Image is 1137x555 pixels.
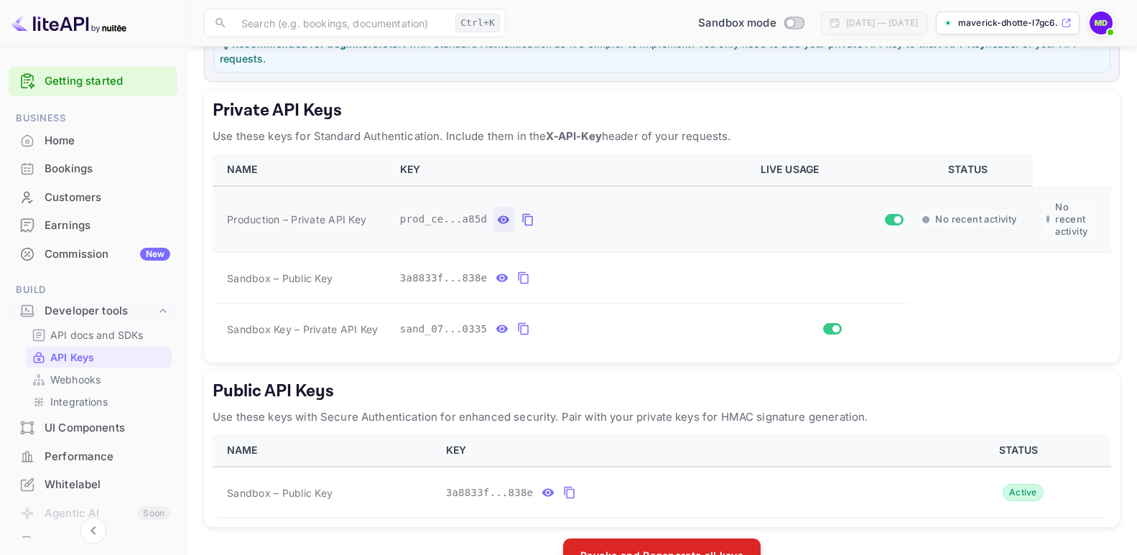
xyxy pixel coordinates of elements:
div: Integrations [26,391,172,412]
div: API docs and SDKs [26,325,172,345]
p: Use these keys for Standard Authentication. Include them in the header of your requests. [213,128,1111,145]
strong: X-API-Key [934,37,985,50]
div: Whitelabel [9,471,177,499]
div: Active [1003,484,1044,501]
img: Maverick Dhotte [1090,11,1113,34]
div: Bookings [9,155,177,183]
div: New [140,248,170,261]
a: CommissionNew [9,241,177,267]
p: Use these keys with Secure Authentication for enhanced security. Pair with your private keys for ... [213,409,1111,426]
div: Performance [45,449,170,465]
div: Customers [9,184,177,212]
a: Whitelabel [9,471,177,498]
p: Webhooks [50,372,101,387]
div: UI Components [9,414,177,442]
a: Bookings [9,155,177,182]
th: NAME [213,434,437,467]
a: API Keys [32,350,166,365]
th: STATUS [932,434,1111,467]
div: Performance [9,443,177,471]
div: Developer tools [45,303,156,320]
a: Performance [9,443,177,470]
p: maverick-dhotte-l7gc6.... [958,17,1058,29]
a: Customers [9,184,177,210]
a: Home [9,127,177,154]
div: Commission [45,246,170,263]
h5: Public API Keys [213,380,1111,403]
div: Whitelabel [45,477,170,493]
span: 3a8833f...838e [400,271,488,286]
div: Customers [45,190,170,206]
a: Webhooks [32,372,166,387]
span: Sandbox mode [698,15,776,32]
a: UI Components [9,414,177,441]
a: Earnings [9,212,177,238]
div: API Logs [45,535,170,551]
span: Business [9,111,177,126]
span: Sandbox – Public Key [227,271,333,286]
p: API Keys [50,350,94,365]
p: API docs and SDKs [50,327,144,342]
th: KEY [391,154,752,186]
div: Developer tools [9,299,177,324]
div: Ctrl+K [455,14,500,32]
div: Webhooks [26,369,172,390]
div: Earnings [9,212,177,240]
span: prod_ce...a85d [400,212,488,227]
div: [DATE] — [DATE] [846,17,918,29]
div: UI Components [45,420,170,437]
a: API docs and SDKs [32,327,166,342]
div: Bookings [45,161,170,177]
span: Sandbox – Public Key [227,485,333,500]
table: private api keys table [213,154,1111,354]
div: Home [45,133,170,149]
strong: X-API-Key [546,129,601,143]
th: STATUS [909,154,1032,186]
span: Sandbox Key – Private API Key [227,323,378,335]
button: Collapse navigation [80,518,106,544]
div: API Keys [26,347,172,368]
p: Integrations [50,394,108,409]
div: Home [9,127,177,155]
th: KEY [437,434,932,467]
div: CommissionNew [9,241,177,269]
input: Search (e.g. bookings, documentation) [233,9,450,37]
span: sand_07...0335 [400,322,488,337]
span: No recent activity [1055,201,1092,237]
strong: Recommended for beginners: [232,37,382,50]
span: Build [9,282,177,298]
th: LIVE USAGE [752,154,909,186]
th: NAME [213,154,391,186]
div: Switch to Production mode [692,15,809,32]
div: Getting started [9,67,177,96]
table: public api keys table [213,434,1111,518]
span: 3a8833f...838e [446,485,534,500]
span: Production – Private API Key [227,212,366,227]
p: 💡 Start with Standard Authentication as it's simpler to implement. You only need to add your priv... [220,36,1104,66]
h5: Private API Keys [213,99,1111,122]
img: LiteAPI logo [11,11,126,34]
div: Earnings [45,218,170,234]
a: Integrations [32,394,166,409]
span: No recent activity [935,213,1016,225]
a: Getting started [45,73,170,90]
